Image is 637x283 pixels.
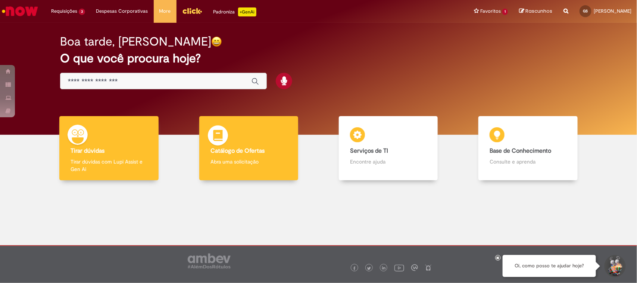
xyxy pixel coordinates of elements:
[480,7,501,15] span: Favoritos
[367,267,371,270] img: logo_footer_twitter.png
[213,7,256,16] div: Padroniza
[525,7,552,15] span: Rascunhos
[60,52,577,65] h2: O que você procura hoje?
[503,255,596,277] div: Oi, como posso te ajudar hoje?
[490,147,551,155] b: Base de Conhecimento
[519,8,552,15] a: Rascunhos
[1,4,39,19] img: ServiceNow
[319,116,458,181] a: Serviços de TI Encontre ajuda
[350,158,427,165] p: Encontre ajuda
[79,9,85,15] span: 3
[211,36,222,47] img: happy-face.png
[159,7,171,15] span: More
[382,266,386,271] img: logo_footer_linkedin.png
[490,158,566,165] p: Consulte e aprenda
[210,147,265,155] b: Catálogo de Ofertas
[188,254,231,268] img: logo_footer_ambev_rotulo_gray.png
[502,9,508,15] span: 1
[394,263,404,273] img: logo_footer_youtube.png
[425,264,432,271] img: logo_footer_naosei.png
[458,116,598,181] a: Base de Conhecimento Consulte e aprenda
[353,267,356,270] img: logo_footer_facebook.png
[179,116,318,181] a: Catálogo de Ofertas Abra uma solicitação
[238,7,256,16] p: +GenAi
[60,35,211,48] h2: Boa tarde, [PERSON_NAME]
[51,7,77,15] span: Requisições
[350,147,388,155] b: Serviços de TI
[411,264,418,271] img: logo_footer_workplace.png
[210,158,287,165] p: Abra uma solicitação
[39,116,179,181] a: Tirar dúvidas Tirar dúvidas com Lupi Assist e Gen Ai
[594,8,631,14] span: [PERSON_NAME]
[96,7,148,15] span: Despesas Corporativas
[583,9,588,13] span: GS
[71,147,104,155] b: Tirar dúvidas
[71,158,147,173] p: Tirar dúvidas com Lupi Assist e Gen Ai
[603,255,626,277] button: Iniciar Conversa de Suporte
[182,5,202,16] img: click_logo_yellow_360x200.png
